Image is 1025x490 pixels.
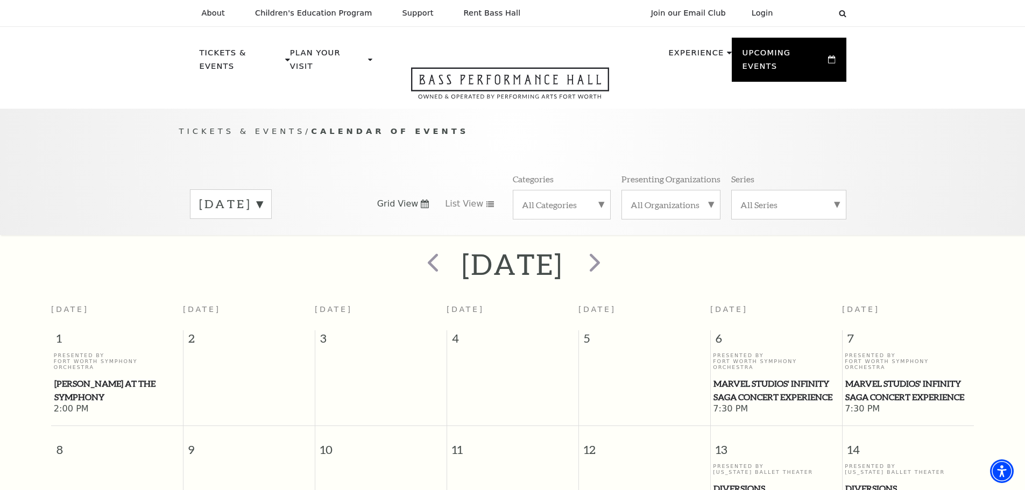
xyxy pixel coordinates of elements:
span: Calendar of Events [311,126,469,136]
a: Marvel Studios' Infinity Saga Concert Experience [713,377,839,403]
p: Experience [668,46,724,66]
p: About [202,9,225,18]
span: 3 [315,330,447,352]
p: Presented By Fort Worth Symphony Orchestra [713,352,839,371]
span: 10 [315,426,447,463]
span: Grid View [377,198,419,210]
p: Presented By Fort Worth Symphony Orchestra [845,352,971,371]
span: 7:30 PM [845,403,971,415]
span: Marvel Studios' Infinity Saga Concert Experience [713,377,839,403]
span: 2:00 PM [54,403,180,415]
div: Accessibility Menu [990,459,1014,483]
label: All Series [740,199,837,210]
p: Series [731,173,754,184]
p: Presented By [US_STATE] Ballet Theater [713,463,839,475]
span: List View [445,198,483,210]
h2: [DATE] [462,247,563,281]
span: [DATE] [183,305,221,314]
span: 1 [51,330,183,352]
span: [PERSON_NAME] at the Symphony [54,377,180,403]
p: Presented By [US_STATE] Ballet Theater [845,463,971,475]
span: 13 [711,426,842,463]
span: [DATE] [315,305,352,314]
span: 12 [579,426,710,463]
span: 7:30 PM [713,403,839,415]
span: [DATE] [578,305,616,314]
a: Open this option [372,67,648,109]
button: next [574,245,613,283]
span: 2 [183,330,315,352]
p: Presenting Organizations [621,173,720,184]
span: Tickets & Events [179,126,306,136]
p: / [179,125,846,138]
span: 9 [183,426,315,463]
button: prev [412,245,451,283]
label: All Organizations [631,199,711,210]
span: 14 [843,426,974,463]
label: [DATE] [199,196,263,212]
p: Plan Your Visit [290,46,365,79]
p: Tickets & Events [200,46,283,79]
span: [DATE] [447,305,484,314]
span: 8 [51,426,183,463]
span: 5 [579,330,710,352]
label: All Categories [522,199,602,210]
span: [DATE] [842,305,880,314]
span: [DATE] [710,305,748,314]
p: Children's Education Program [255,9,372,18]
select: Select: [790,8,829,18]
p: Support [402,9,434,18]
a: Marvel Studios' Infinity Saga Concert Experience [845,377,971,403]
p: Categories [513,173,554,184]
span: 11 [447,426,578,463]
p: Rent Bass Hall [464,9,521,18]
p: Presented By Fort Worth Symphony Orchestra [54,352,180,371]
span: [DATE] [51,305,89,314]
a: Shakespeare at the Symphony [54,377,180,403]
span: 7 [843,330,974,352]
span: 4 [447,330,578,352]
span: 6 [711,330,842,352]
p: Upcoming Events [743,46,826,79]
